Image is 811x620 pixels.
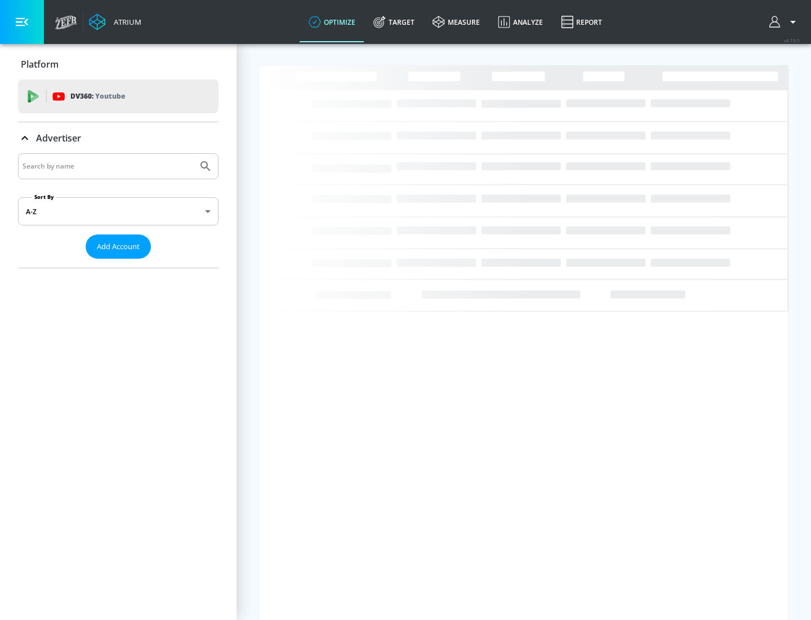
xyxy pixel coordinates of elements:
label: Sort By [32,193,56,201]
div: Advertiser [18,122,219,154]
div: A-Z [18,197,219,225]
p: Advertiser [36,132,81,144]
a: Report [552,2,611,42]
span: v 4.19.0 [784,37,800,43]
input: Search by name [23,159,193,174]
div: Advertiser [18,153,219,268]
a: Analyze [489,2,552,42]
p: Platform [21,58,59,70]
a: Atrium [89,14,141,30]
p: DV360: [70,90,125,103]
p: Youtube [95,90,125,102]
button: Add Account [86,234,151,259]
a: Target [364,2,424,42]
div: Atrium [109,17,141,27]
nav: list of Advertiser [18,259,219,268]
span: Add Account [97,240,140,253]
div: DV360: Youtube [18,79,219,113]
div: Platform [18,48,219,80]
a: optimize [300,2,364,42]
a: measure [424,2,489,42]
